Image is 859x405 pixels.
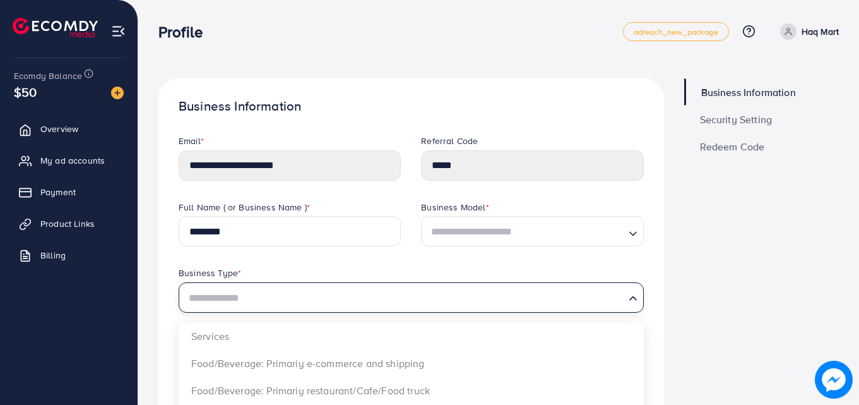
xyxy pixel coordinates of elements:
div: Search for option [179,282,644,313]
div: Search for option [421,216,643,246]
h1: Business Information [179,99,644,114]
span: Overview [40,123,78,135]
span: Security Setting [700,114,773,124]
p: Haq Mart [802,24,839,39]
span: $50 [14,83,37,101]
span: adreach_new_package [634,28,718,36]
span: Billing [40,249,66,262]
input: Search for option [427,222,623,242]
span: Ecomdy Balance [14,70,82,82]
label: Referral Code [421,135,478,147]
span: Product Links [40,217,95,230]
a: My ad accounts [9,148,128,173]
a: Haq Mart [775,23,839,40]
label: Business Model [421,201,489,214]
label: Full Name ( or Business Name ) [179,201,310,214]
label: Business Type [179,267,241,279]
img: menu [111,24,126,39]
label: City/Region [421,333,471,346]
img: image [111,87,124,99]
a: adreach_new_package [623,22,729,41]
img: logo [13,18,98,37]
span: Business Information [701,87,796,97]
label: Country [179,333,214,346]
a: Overview [9,116,128,142]
h3: Profile [158,23,213,41]
img: image [815,361,853,399]
span: My ad accounts [40,154,105,167]
label: Email [179,135,204,147]
input: Search for option [184,289,624,308]
span: Redeem Code [700,142,765,152]
span: Payment [40,186,76,198]
a: Product Links [9,211,128,236]
a: Payment [9,179,128,205]
a: Billing [9,243,128,268]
